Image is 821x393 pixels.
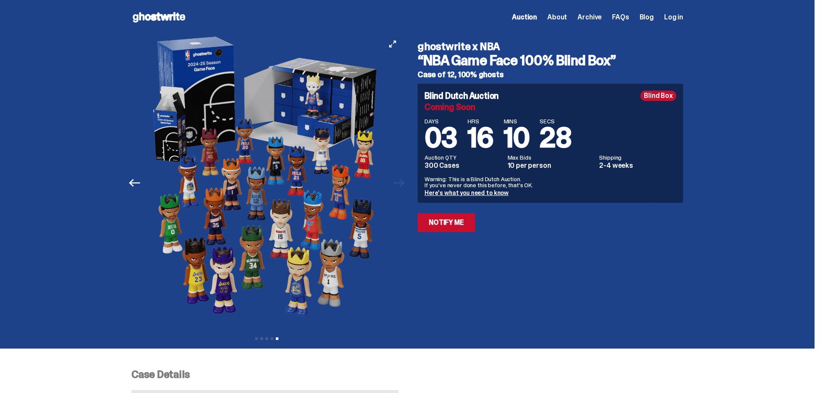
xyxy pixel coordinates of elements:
a: Blog [640,14,654,21]
span: 28 [540,120,571,156]
a: About [547,14,567,21]
button: View slide 4 [271,337,273,340]
a: Here's what you need to know [425,189,509,197]
dd: 2-4 weeks [599,162,676,169]
button: View slide 2 [260,337,263,340]
span: 16 [468,120,493,156]
button: View slide 5 [276,337,278,340]
a: Notify Me [418,213,475,232]
dt: Auction QTY [425,154,503,160]
span: HRS [468,118,493,124]
dt: Max Bids [508,154,594,160]
button: View full-screen [387,39,398,49]
p: Case Details [131,369,683,380]
a: FAQs [612,14,629,21]
a: Archive [578,14,602,21]
div: Blind Box [640,91,676,101]
h4: ghostwrite x NBA [418,41,683,52]
span: SECS [540,118,571,124]
button: View slide 1 [255,337,258,340]
dd: 300 Cases [425,162,503,169]
a: Log in [664,14,683,21]
button: View slide 3 [265,337,268,340]
h5: Case of 12, 100% ghosts [418,71,683,79]
p: Warning: This is a Blind Dutch Auction. If you’ve never done this before, that’s OK. [425,176,676,188]
h4: Blind Dutch Auction [425,91,499,100]
span: 10 [504,120,530,156]
h3: “NBA Game Face 100% Blind Box” [418,53,683,67]
a: Auction [512,14,537,21]
div: Coming Soon [425,103,676,111]
dd: 10 per person [508,162,594,169]
dt: Shipping [599,154,676,160]
span: 03 [425,120,457,156]
img: NBA-Hero-5.png [148,35,385,331]
span: MINS [504,118,530,124]
button: Previous [125,173,144,192]
span: DAYS [425,118,457,124]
